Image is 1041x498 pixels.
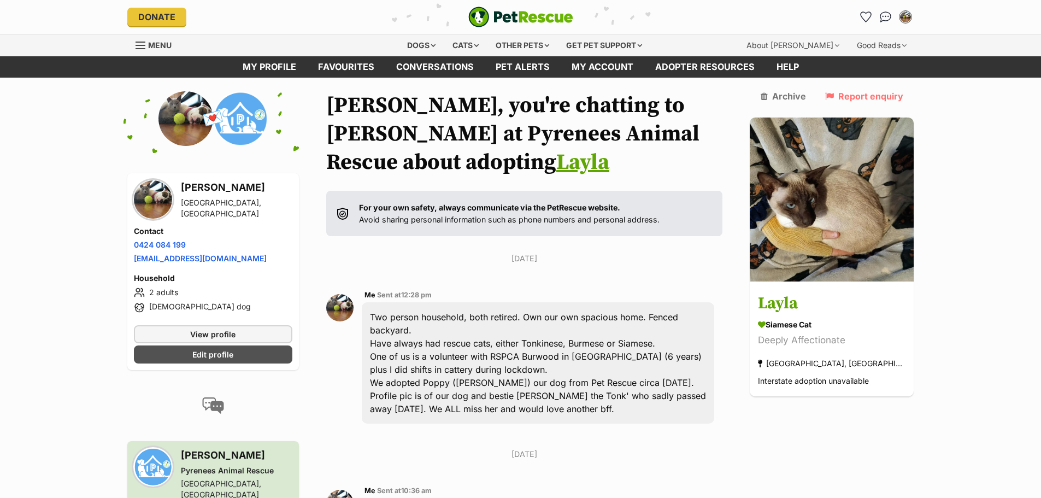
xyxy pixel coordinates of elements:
span: Sent at [377,291,432,299]
span: Menu [148,40,172,50]
img: Pyrenees Animal Rescue profile pic [134,448,172,486]
div: About [PERSON_NAME] [739,34,847,56]
a: PetRescue [468,7,573,27]
h3: Layla [758,291,905,316]
h1: [PERSON_NAME], you're chatting to [PERSON_NAME] at Pyrenees Animal Rescue about adopting [326,91,723,177]
img: Ian Sprawson profile pic [326,294,354,321]
span: Me [364,487,375,495]
strong: For your own safety, always communicate via the PetRescue website. [359,203,620,212]
a: conversations [385,56,485,78]
img: Ian Sprawson profile pic [134,180,172,219]
div: [GEOGRAPHIC_DATA], [GEOGRAPHIC_DATA] [758,356,905,371]
span: Me [364,291,375,299]
a: Adopter resources [644,56,766,78]
img: Layla [750,118,914,282]
div: Deeply Affectionate [758,333,905,348]
a: Favourites [307,56,385,78]
img: logo-e224e6f780fb5917bec1dbf3a21bbac754714ae5b6737aabdf751b685950b380.svg [468,7,573,27]
span: 12:28 pm [401,291,432,299]
p: [DATE] [326,448,723,460]
div: [GEOGRAPHIC_DATA], [GEOGRAPHIC_DATA] [181,197,292,219]
a: Edit profile [134,345,292,364]
img: conversation-icon-4a6f8262b818ee0b60e3300018af0b2d0b884aa5de6e9bcb8d3d4eeb1a70a7c4.svg [202,397,224,414]
div: Cats [445,34,486,56]
ul: Account quick links [857,8,914,26]
li: [DEMOGRAPHIC_DATA] dog [134,301,292,314]
h4: Household [134,273,292,284]
div: Siamese Cat [758,319,905,330]
div: Other pets [488,34,557,56]
a: Layla [556,149,609,176]
span: View profile [190,329,236,340]
span: 10:36 am [401,487,432,495]
img: Ian Sprawson profile pic [158,91,213,146]
a: 0424 084 199 [134,240,186,249]
div: Dogs [399,34,443,56]
a: My profile [232,56,307,78]
h3: [PERSON_NAME] [181,180,292,195]
img: chat-41dd97257d64d25036548639549fe6c8038ab92f7586957e7f3b1b290dea8141.svg [880,11,891,22]
span: Sent at [377,487,432,495]
div: Pyrenees Animal Rescue [181,465,292,476]
p: [DATE] [326,253,723,264]
a: Layla Siamese Cat Deeply Affectionate [GEOGRAPHIC_DATA], [GEOGRAPHIC_DATA] Interstate adoption un... [750,283,914,396]
span: Edit profile [192,349,233,360]
button: My account [897,8,914,26]
div: Good Reads [849,34,914,56]
a: Help [766,56,810,78]
a: View profile [134,325,292,343]
a: Conversations [877,8,895,26]
a: Archive [761,91,806,101]
img: Ian Sprawson profile pic [900,11,911,22]
a: Donate [127,8,186,26]
a: My account [561,56,644,78]
a: [EMAIL_ADDRESS][DOMAIN_NAME] [134,254,267,263]
span: Interstate adoption unavailable [758,376,869,385]
a: Pet alerts [485,56,561,78]
a: Favourites [857,8,875,26]
p: Avoid sharing personal information such as phone numbers and personal address. [359,202,660,225]
img: Pyrenees Animal Rescue profile pic [213,91,268,146]
a: Menu [136,34,179,54]
li: 2 adults [134,286,292,299]
div: Get pet support [558,34,650,56]
span: 💌 [201,107,225,130]
a: Report enquiry [825,91,903,101]
h3: [PERSON_NAME] [181,448,292,463]
div: Two person household, both retired. Own our own spacious home. Fenced backyard. Have always had r... [362,302,715,424]
h4: Contact [134,226,292,237]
